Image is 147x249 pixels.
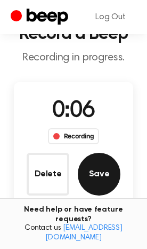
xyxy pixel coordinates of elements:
[52,100,95,122] span: 0:06
[85,4,136,30] a: Log Out
[11,7,71,28] a: Beep
[45,224,123,242] a: [EMAIL_ADDRESS][DOMAIN_NAME]
[9,51,138,65] p: Recording in progress.
[48,128,100,144] div: Recording
[78,153,120,196] button: Save Audio Record
[9,26,138,43] h1: Record a Beep
[6,224,141,243] span: Contact us
[27,153,69,196] button: Delete Audio Record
